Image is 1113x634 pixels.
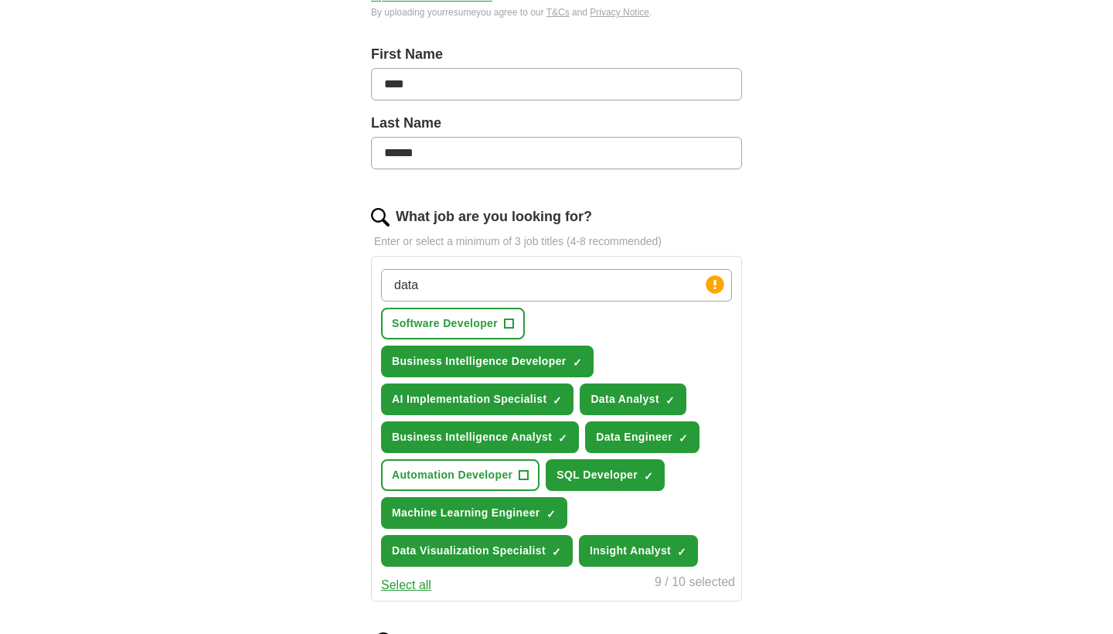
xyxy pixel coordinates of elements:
[546,508,556,520] span: ✓
[371,233,742,250] p: Enter or select a minimum of 3 job titles (4-8 recommended)
[546,7,570,18] a: T&Cs
[396,206,592,227] label: What job are you looking for?
[580,383,686,415] button: Data Analyst✓
[381,308,525,339] button: Software Developer
[381,576,431,595] button: Select all
[381,497,567,529] button: Machine Learning Engineer✓
[644,470,653,482] span: ✓
[590,7,649,18] a: Privacy Notice
[585,421,699,453] button: Data Engineer✓
[591,391,659,407] span: Data Analyst
[552,546,561,558] span: ✓
[558,432,567,445] span: ✓
[371,5,742,19] div: By uploading your resume you agree to our and .
[655,573,735,595] div: 9 / 10 selected
[392,505,540,521] span: Machine Learning Engineer
[381,383,574,415] button: AI Implementation Specialist✓
[371,208,390,227] img: search.png
[590,543,671,559] span: Insight Analyst
[665,394,675,407] span: ✓
[381,269,732,302] input: Type a job title and press enter
[679,432,688,445] span: ✓
[546,459,665,491] button: SQL Developer✓
[371,113,742,134] label: Last Name
[381,346,594,377] button: Business Intelligence Developer✓
[392,543,546,559] span: Data Visualization Specialist
[553,394,562,407] span: ✓
[573,356,582,369] span: ✓
[381,459,539,491] button: Automation Developer
[392,391,546,407] span: AI Implementation Specialist
[371,44,742,65] label: First Name
[392,429,552,445] span: Business Intelligence Analyst
[392,315,498,332] span: Software Developer
[392,353,567,370] span: Business Intelligence Developer
[677,546,686,558] span: ✓
[381,535,573,567] button: Data Visualization Specialist✓
[579,535,698,567] button: Insight Analyst✓
[392,467,512,483] span: Automation Developer
[381,421,579,453] button: Business Intelligence Analyst✓
[556,467,638,483] span: SQL Developer
[596,429,672,445] span: Data Engineer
